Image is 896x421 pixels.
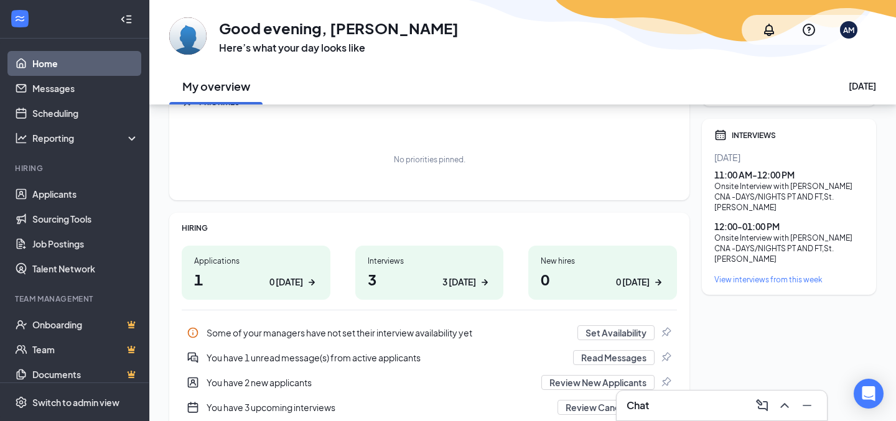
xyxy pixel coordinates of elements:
[714,181,864,192] div: Onsite Interview with [PERSON_NAME]
[182,395,677,420] div: You have 3 upcoming interviews
[752,396,772,415] button: ComposeMessage
[660,326,672,339] svg: Pin
[194,256,318,266] div: Applications
[32,256,139,281] a: Talent Network
[194,269,318,290] h1: 1
[660,351,672,364] svg: Pin
[652,276,665,289] svg: ArrowRight
[714,220,864,233] div: 12:00 - 01:00 PM
[32,101,139,126] a: Scheduling
[207,376,534,389] div: You have 2 new applicants
[182,345,677,370] div: You have 1 unread message(s) from active applicants
[478,276,491,289] svg: ArrowRight
[269,275,303,289] div: 0 [DATE]
[541,269,665,290] h1: 0
[528,246,677,300] a: New hires00 [DATE]ArrowRight
[762,22,777,37] svg: Notifications
[660,376,672,389] svg: Pin
[207,351,566,364] div: You have 1 unread message(s) from active applicants
[32,206,139,231] a: Sourcing Tools
[207,326,570,339] div: Some of your managers have not set their interview availability yet
[15,294,136,304] div: Team Management
[182,345,677,370] a: DoubleChatActiveYou have 1 unread message(s) from active applicantsRead MessagesPin
[15,396,27,409] svg: Settings
[368,256,492,266] div: Interviews
[32,51,139,76] a: Home
[187,326,199,339] svg: Info
[801,22,816,37] svg: QuestionInfo
[854,379,884,409] div: Open Intercom Messenger
[32,231,139,256] a: Job Postings
[182,370,677,395] a: UserEntityYou have 2 new applicantsReview New ApplicantsPin
[32,76,139,101] a: Messages
[32,362,139,387] a: DocumentsCrown
[558,400,655,415] button: Review Candidates
[797,396,817,415] button: Minimize
[169,17,207,55] img: Ashley MacPherson
[777,398,792,413] svg: ChevronUp
[15,132,27,144] svg: Analysis
[14,12,26,25] svg: WorkstreamLogo
[32,337,139,362] a: TeamCrown
[182,246,330,300] a: Applications10 [DATE]ArrowRight
[187,376,199,389] svg: UserEntity
[714,169,864,181] div: 11:00 AM - 12:00 PM
[775,396,795,415] button: ChevronUp
[219,17,459,39] h1: Good evening, [PERSON_NAME]
[442,275,476,289] div: 3 [DATE]
[714,274,864,285] a: View interviews from this week
[714,243,864,264] div: CNA -DAYS/NIGHTS PT AND FT , St. [PERSON_NAME]
[187,401,199,414] svg: CalendarNew
[541,375,655,390] button: Review New Applicants
[207,401,550,414] div: You have 3 upcoming interviews
[306,276,318,289] svg: ArrowRight
[732,130,864,141] div: INTERVIEWS
[573,350,655,365] button: Read Messages
[32,312,139,337] a: OnboardingCrown
[219,41,459,55] h3: Here’s what your day looks like
[182,370,677,395] div: You have 2 new applicants
[182,78,250,94] h2: My overview
[355,246,504,300] a: Interviews33 [DATE]ArrowRight
[849,80,876,92] div: [DATE]
[182,395,677,420] a: CalendarNewYou have 3 upcoming interviewsReview CandidatesPin
[616,275,650,289] div: 0 [DATE]
[843,25,854,35] div: AM
[714,233,864,243] div: Onsite Interview with [PERSON_NAME]
[714,129,727,141] svg: Calendar
[714,151,864,164] div: [DATE]
[394,154,465,165] div: No priorities pinned.
[714,192,864,213] div: CNA -DAYS/NIGHTS PT AND FT , St. [PERSON_NAME]
[32,396,119,409] div: Switch to admin view
[755,398,770,413] svg: ComposeMessage
[182,320,677,345] div: Some of your managers have not set their interview availability yet
[627,399,649,412] h3: Chat
[541,256,665,266] div: New hires
[182,223,677,233] div: HIRING
[32,182,139,206] a: Applicants
[120,13,133,25] svg: Collapse
[182,320,677,345] a: InfoSome of your managers have not set their interview availability yetSet AvailabilityPin
[32,132,139,144] div: Reporting
[577,325,655,340] button: Set Availability
[187,351,199,364] svg: DoubleChatActive
[15,163,136,173] div: Hiring
[368,269,492,290] h1: 3
[800,398,814,413] svg: Minimize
